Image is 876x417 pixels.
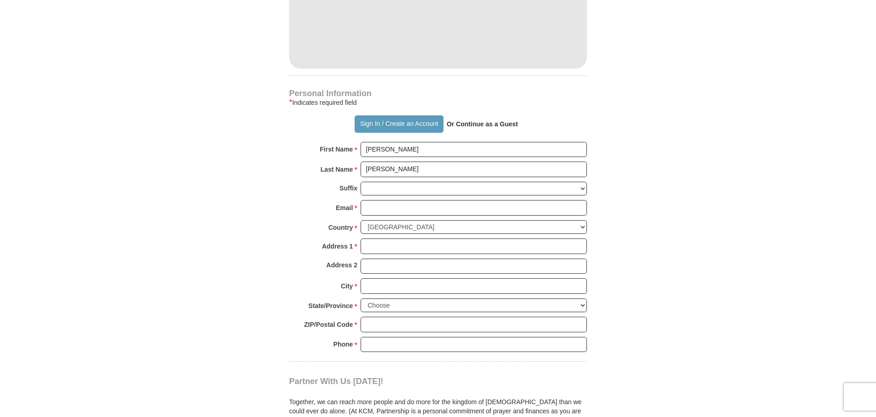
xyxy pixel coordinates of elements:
[308,299,353,312] strong: State/Province
[341,280,353,292] strong: City
[339,182,357,195] strong: Suffix
[336,201,353,214] strong: Email
[328,221,353,234] strong: Country
[289,90,587,97] h4: Personal Information
[320,143,353,156] strong: First Name
[289,97,587,108] div: Indicates required field
[334,338,353,351] strong: Phone
[304,318,353,331] strong: ZIP/Postal Code
[322,240,353,253] strong: Address 1
[447,120,518,128] strong: Or Continue as a Guest
[355,115,443,133] button: Sign In / Create an Account
[289,377,383,386] span: Partner With Us [DATE]!
[326,259,357,271] strong: Address 2
[321,163,353,176] strong: Last Name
